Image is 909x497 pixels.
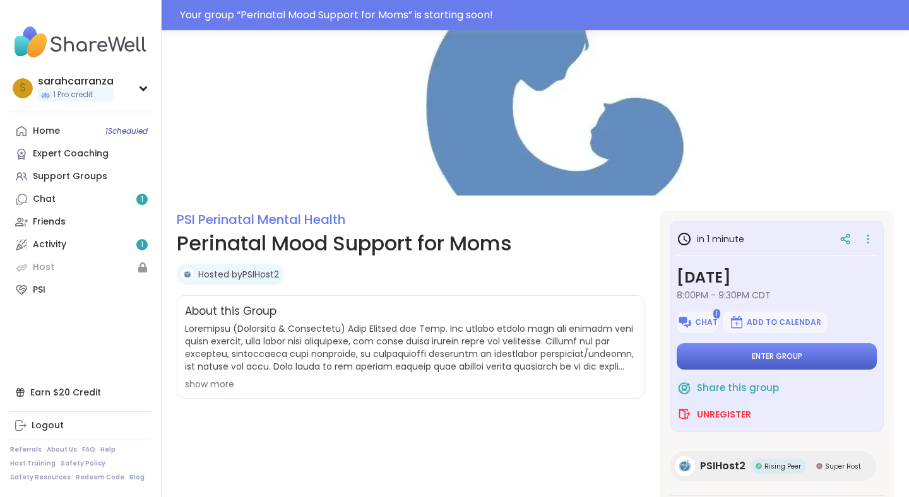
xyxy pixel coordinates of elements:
div: Activity [33,238,66,251]
span: s [20,80,26,96]
span: Chat [695,317,718,327]
div: sarahcarranza [38,74,114,88]
span: Enter group [752,351,802,361]
span: Loremipsu (Dolorsita & Consectetu) Adip Elitsed doe Temp. Inc utlabo etdolo magn ali enimadm veni... [185,322,636,373]
a: Home1Scheduled [10,120,151,143]
button: Unregister [677,401,751,428]
a: About Us [47,445,77,454]
a: FAQ [82,445,95,454]
button: Chat [677,312,718,333]
span: Share this group [697,381,779,395]
img: ShareWell Logomark [729,315,744,330]
span: 1 [141,194,143,205]
a: Friends [10,211,151,233]
img: ShareWell Logomark [677,407,692,422]
img: PSIHost2 [181,268,194,281]
span: 1 [141,240,143,250]
a: Hosted byPSIHost2 [198,268,279,281]
a: Activity1 [10,233,151,256]
div: Chat [33,193,56,206]
a: Host [10,256,151,279]
a: Blog [129,473,145,482]
div: show more [185,378,636,390]
h1: Perinatal Mood Support for Moms [177,228,645,259]
a: Logout [10,414,151,437]
div: Your group “ Perinatal Mood Support for Moms ” is starting soon! [180,8,901,23]
div: PSI [33,284,45,296]
span: 8:00PM - 9:30PM CDT [677,289,877,301]
a: PSI [10,279,151,301]
span: 1 Scheduled [105,126,148,136]
img: ShareWell Logomark [677,315,692,330]
a: Expert Coaching [10,143,151,165]
img: Rising Peer [756,463,762,469]
span: 1 [713,309,720,319]
div: Logout [32,419,64,432]
a: Chat1 [10,188,151,211]
a: Support Groups [10,165,151,188]
h3: in 1 minute [677,231,744,247]
a: PSIHost2PSIHost2Rising PeerRising PeerSuper HostSuper Host [670,451,876,481]
img: ShareWell Logomark [677,380,692,395]
span: Super Host [825,462,861,471]
img: Perinatal Mood Support for Moms cover image [162,30,909,196]
button: Enter group [677,343,877,370]
a: Host Training [10,459,56,468]
a: Safety Resources [10,473,71,482]
span: PSIHost2 [700,459,746,474]
span: 1 Pro credit [53,90,93,100]
a: Safety Policy [61,459,105,468]
div: Support Groups [33,170,107,183]
img: ShareWell Nav Logo [10,20,151,64]
a: Referrals [10,445,42,454]
span: Rising Peer [764,462,801,471]
a: Redeem Code [76,473,124,482]
button: Add to Calendar [723,312,828,333]
button: Share this group [677,375,779,401]
img: Super Host [816,463,823,469]
span: Unregister [697,408,751,421]
img: PSIHost2 [675,456,695,476]
h3: [DATE] [677,266,877,289]
div: Expert Coaching [33,148,109,160]
span: Add to Calendar [747,317,821,327]
h2: About this Group [185,303,276,320]
a: PSI Perinatal Mental Health [177,211,345,228]
div: Earn $20 Credit [10,381,151,404]
div: Home [33,125,60,137]
a: Help [100,445,116,454]
div: Host [33,261,54,274]
div: Friends [33,216,66,228]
